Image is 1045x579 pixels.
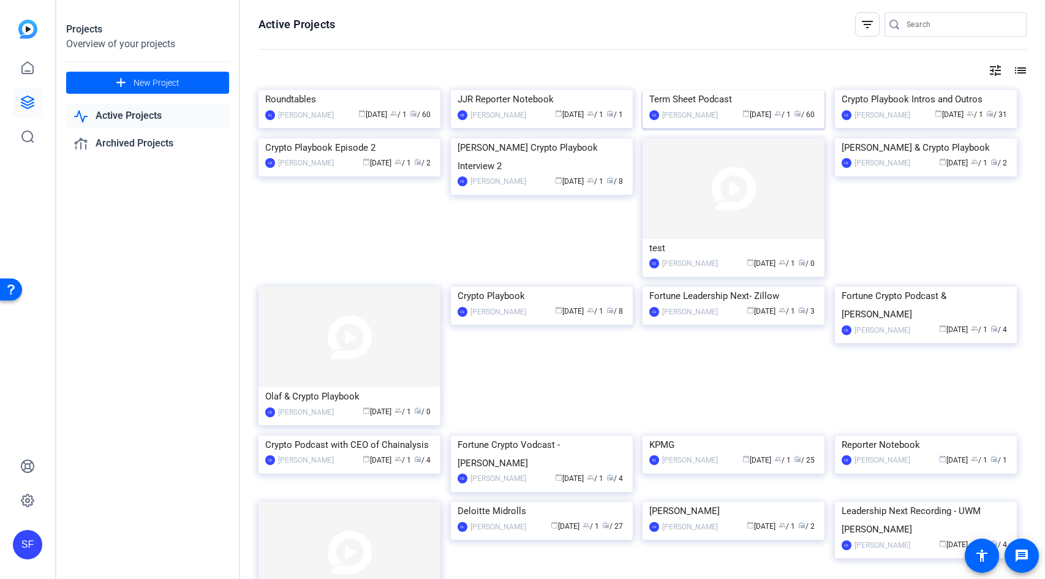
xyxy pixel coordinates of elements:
span: radio [414,455,421,463]
div: [PERSON_NAME] [649,502,818,520]
span: calendar_today [363,455,370,463]
span: [DATE] [555,110,584,119]
div: Fortune Crypto Podcast & [PERSON_NAME] [842,287,1010,324]
span: / 1 [774,110,791,119]
div: [PERSON_NAME] [470,175,526,187]
span: [DATE] [363,407,391,416]
div: [PERSON_NAME] [278,406,334,418]
span: calendar_today [747,259,754,266]
span: calendar_today [747,306,754,314]
div: CE [265,455,275,465]
span: / 1 [583,522,599,531]
div: SF [13,530,42,559]
span: / 4 [990,325,1007,334]
span: group [971,455,978,463]
mat-icon: list [1012,63,1027,78]
span: / 3 [798,307,815,316]
span: group [390,110,398,117]
div: AB [458,110,467,120]
div: [PERSON_NAME] Crypto Playbook Interview 2 [458,138,626,175]
span: / 1 [587,307,603,316]
span: / 31 [986,110,1007,119]
span: calendar_today [939,455,946,463]
span: / 8 [606,307,623,316]
span: [DATE] [555,474,584,483]
span: / 1 [971,325,987,334]
span: / 0 [798,259,815,268]
span: / 25 [794,456,815,464]
div: Projects [66,22,229,37]
mat-icon: accessibility [975,548,989,563]
div: [PERSON_NAME] [470,306,526,318]
div: Crypto Podcast with CEO of Chainalysis [265,436,434,454]
span: radio [794,455,801,463]
span: group [587,474,594,481]
span: radio [990,325,998,332]
span: / 1 [971,159,987,167]
mat-icon: filter_list [860,17,875,32]
div: Crypto Playbook Episode 2 [265,138,434,157]
div: [PERSON_NAME] [854,324,910,336]
span: / 2 [798,522,815,531]
span: / 2 [990,159,1007,167]
div: DL [649,455,659,465]
div: Fortune Leadership Next- Zillow [649,287,818,305]
button: New Project [66,72,229,94]
mat-icon: message [1014,548,1029,563]
span: [DATE] [939,325,968,334]
div: CE [265,158,275,168]
div: test [649,239,818,257]
div: [PERSON_NAME] [278,454,334,466]
span: / 1 [394,456,411,464]
span: radio [606,176,614,184]
div: DL [458,522,467,532]
span: group [774,455,782,463]
span: calendar_today [742,455,750,463]
span: / 2 [414,159,431,167]
div: CE [649,110,659,120]
span: / 0 [414,407,431,416]
div: Reporter Notebook [842,436,1010,454]
div: Fortune Crypto Vodcast - [PERSON_NAME] [458,436,626,472]
span: calendar_today [551,521,558,529]
div: [PERSON_NAME] [662,257,718,270]
span: [DATE] [555,177,584,186]
img: blue-gradient.svg [18,20,37,39]
div: Term Sheet Podcast [649,90,818,108]
span: calendar_today [747,521,754,529]
div: CE [842,158,851,168]
div: [PERSON_NAME] [278,109,334,121]
div: [PERSON_NAME] [854,454,910,466]
span: radio [798,259,805,266]
div: [PERSON_NAME] [470,109,526,121]
span: radio [410,110,417,117]
span: New Project [134,77,179,89]
span: / 60 [794,110,815,119]
span: group [587,306,594,314]
a: Archived Projects [66,131,229,156]
span: group [394,455,402,463]
span: [DATE] [742,110,771,119]
div: Olaf & Crypto Playbook [265,387,434,406]
span: group [779,259,786,266]
span: [DATE] [747,522,775,531]
span: group [779,521,786,529]
span: group [587,110,594,117]
span: calendar_today [555,306,562,314]
span: calendar_today [742,110,750,117]
div: [PERSON_NAME] [662,109,718,121]
span: / 1 [394,159,411,167]
span: / 1 [774,456,791,464]
div: CE [458,176,467,186]
div: CE [265,407,275,417]
span: / 27 [602,522,623,531]
span: / 1 [779,259,795,268]
div: [PERSON_NAME] [854,539,910,551]
span: / 1 [967,110,983,119]
span: calendar_today [935,110,942,117]
div: Deloitte Midrolls [458,502,626,520]
span: / 1 [390,110,407,119]
span: [DATE] [939,159,968,167]
div: [PERSON_NAME] [662,521,718,533]
h1: Active Projects [258,17,335,32]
